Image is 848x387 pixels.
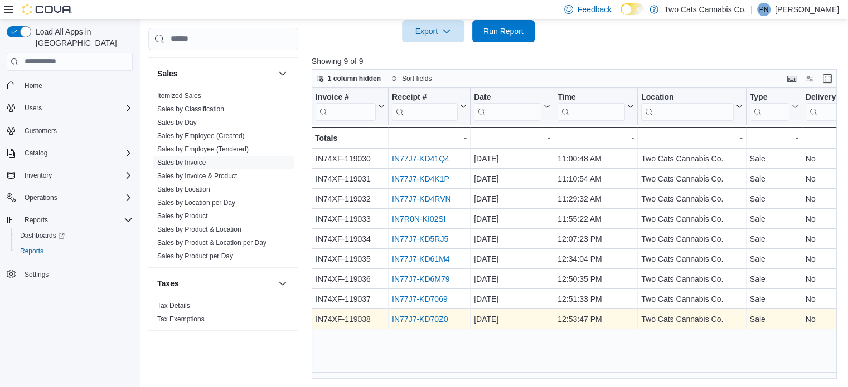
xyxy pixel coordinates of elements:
input: Dark Mode [621,3,644,15]
div: IN74XF-119034 [316,232,385,246]
a: Sales by Product & Location [157,226,241,233]
div: Type [749,92,789,120]
span: Sales by Location per Day [157,198,235,207]
div: 11:00:48 AM [558,152,634,165]
button: Catalog [20,146,52,160]
span: Settings [25,270,49,279]
button: Inventory [2,168,137,183]
a: Sales by Invoice & Product [157,172,237,180]
div: Sale [750,312,798,326]
span: Export [409,20,458,42]
button: Keyboard shortcuts [785,72,798,85]
div: Delivery [805,92,845,102]
span: Inventory [25,171,52,180]
div: Two Cats Cannabis Co. [641,272,743,286]
div: Two Cats Cannabis Co. [641,192,743,205]
div: Two Cats Cannabis Co. [641,312,743,326]
span: Dark Mode [621,15,621,16]
div: [DATE] [474,172,550,185]
button: Inventory [20,169,56,182]
span: Home [25,81,42,90]
div: [DATE] [474,292,550,306]
div: Delivery [805,92,845,120]
span: Sales by Invoice & Product [157,172,237,180]
span: Reports [25,215,48,224]
div: Totals [315,131,385,145]
div: IN74XF-119035 [316,252,385,266]
a: IN77J7-KD5RJ5 [392,234,448,243]
div: [DATE] [474,192,550,205]
button: Type [749,92,798,120]
div: Two Cats Cannabis Co. [641,212,743,226]
div: 11:10:54 AM [558,172,634,185]
div: IN74XF-119037 [316,292,385,306]
div: - [749,131,798,145]
div: [DATE] [474,312,550,326]
span: Sales by Invoice [157,158,206,167]
button: 1 column hidden [312,72,385,85]
button: Display options [803,72,816,85]
div: 11:55:22 AM [558,212,634,226]
div: Receipt # URL [392,92,458,120]
a: Tax Details [157,302,190,310]
button: Date [474,92,550,120]
div: Sale [750,172,798,185]
a: IN77J7-KD4K1P [392,174,449,183]
button: Customers [2,123,137,139]
div: Taxes [148,299,298,330]
span: Feedback [578,4,612,15]
button: Sort fields [386,72,436,85]
span: Sales by Product per Day [157,252,233,261]
a: Tax Exemptions [157,315,205,323]
button: Taxes [276,277,289,290]
div: Time [558,92,625,102]
div: 12:53:47 PM [558,312,634,326]
span: Itemized Sales [157,91,201,100]
div: [DATE] [474,152,550,165]
div: [DATE] [474,212,550,226]
div: IN74XF-119033 [316,212,385,226]
div: Location [641,92,734,102]
button: Run Report [472,20,535,42]
span: Catalog [25,149,47,158]
a: Sales by Location per Day [157,199,235,207]
div: Invoice # [316,92,376,102]
div: Date [474,92,541,102]
span: Sales by Product [157,212,208,221]
p: Showing 9 of 9 [312,56,842,67]
span: Sales by Classification [157,105,224,114]
a: Dashboards [16,229,69,242]
a: IN77J7-KD61M4 [392,254,450,263]
a: IN77J7-KD41Q4 [392,154,449,163]
a: IN77J7-KD6M79 [392,275,450,283]
span: Inventory [20,169,133,182]
div: Sales [148,89,298,267]
a: Sales by Day [157,119,197,126]
span: Sales by Product & Location per Day [157,238,266,247]
span: Users [25,104,42,112]
a: Reports [16,244,48,258]
span: Sales by Day [157,118,197,127]
div: Sale [750,292,798,306]
a: IN77J7-KD7069 [392,295,448,303]
p: | [750,3,753,16]
button: Home [2,77,137,94]
button: Reports [20,213,52,227]
span: Dashboards [16,229,133,242]
span: Sort fields [402,74,432,83]
div: Sale [750,152,798,165]
h3: Sales [157,68,178,79]
span: Settings [20,267,133,281]
span: Tax Exemptions [157,315,205,324]
button: Location [641,92,743,120]
a: Sales by Product [157,212,208,220]
span: Reports [20,247,43,256]
div: 12:34:04 PM [558,252,634,266]
div: Location [641,92,734,120]
a: Dashboards [11,228,137,243]
div: Sale [750,212,798,226]
div: - [392,131,467,145]
a: IN77J7-KD4RVN [392,194,451,203]
button: Reports [11,243,137,259]
h3: Taxes [157,278,179,289]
